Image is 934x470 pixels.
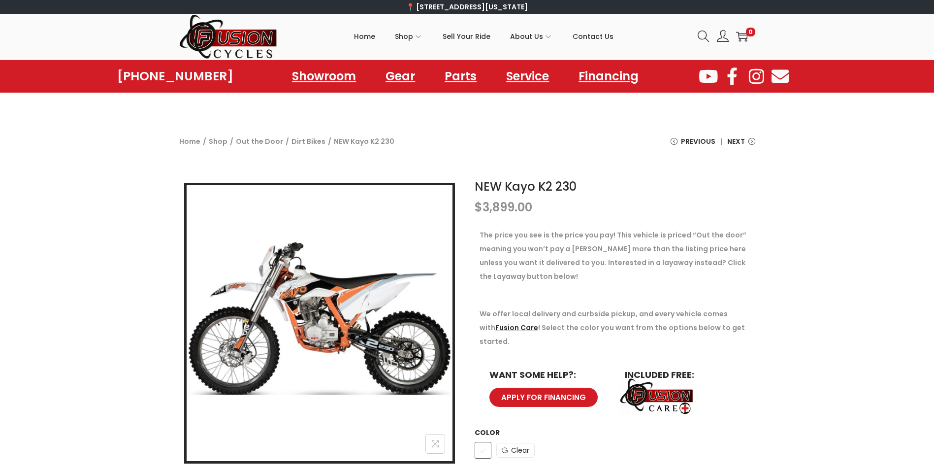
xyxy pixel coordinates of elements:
[286,134,289,148] span: /
[569,65,648,88] a: Financing
[203,134,206,148] span: /
[354,24,375,49] span: Home
[496,65,559,88] a: Service
[480,307,750,348] p: We offer local delivery and curbside pickup, and every vehicle comes with ! Select the color you ...
[671,134,715,156] a: Previous
[681,134,715,148] span: Previous
[727,134,755,156] a: Next
[179,14,278,60] img: Woostify retina logo
[625,370,741,379] h6: INCLUDED FREE:
[334,134,394,148] span: NEW Kayo K2 230
[480,228,750,283] p: The price you see is the price you pay! This vehicle is priced “Out the door” meaning you won’t p...
[328,134,331,148] span: /
[736,31,748,42] a: 0
[573,24,613,49] span: Contact Us
[496,443,535,458] a: Clear
[501,394,586,401] span: APPLY FOR FINANCING
[489,388,598,407] a: APPLY FOR FINANCING
[406,2,528,12] a: 📍 [STREET_ADDRESS][US_STATE]
[230,134,233,148] span: /
[354,14,375,59] a: Home
[395,24,413,49] span: Shop
[443,14,490,59] a: Sell Your Ride
[475,199,483,215] span: $
[282,65,366,88] a: Showroom
[278,14,690,59] nav: Primary navigation
[510,14,553,59] a: About Us
[376,65,425,88] a: Gear
[236,136,283,146] a: Out the Door
[573,14,613,59] a: Contact Us
[727,134,745,148] span: Next
[489,370,605,379] h6: WANT SOME HELP?:
[282,65,648,88] nav: Menu
[395,14,423,59] a: Shop
[475,428,500,437] label: Color
[475,199,532,215] bdi: 3,899.00
[209,136,227,146] a: Shop
[495,323,538,333] a: Fusion Care
[117,69,233,83] a: [PHONE_NUMBER]
[187,185,452,451] img: NEW Kayo K2 230
[510,24,543,49] span: About Us
[435,65,486,88] a: Parts
[443,24,490,49] span: Sell Your Ride
[291,136,325,146] a: Dirt Bikes
[179,136,200,146] a: Home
